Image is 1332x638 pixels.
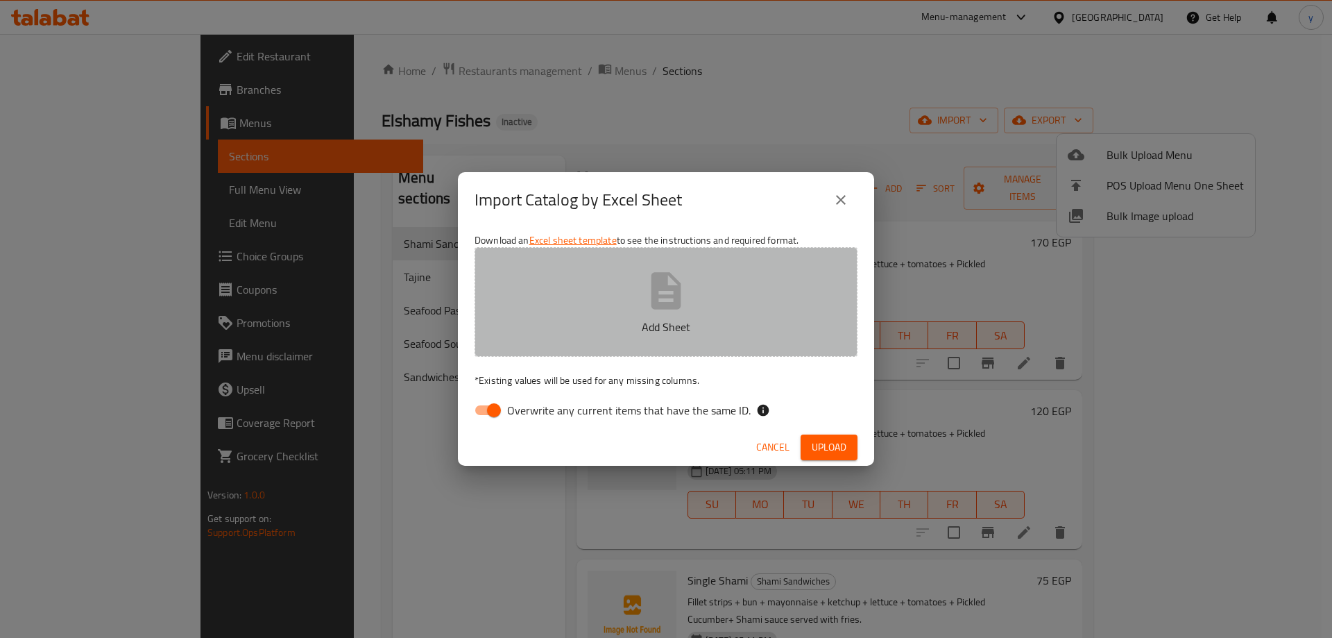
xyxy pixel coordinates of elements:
button: Upload [801,435,857,460]
span: Upload [812,439,846,456]
span: Cancel [756,439,789,456]
span: Overwrite any current items that have the same ID. [507,402,751,419]
p: Existing values will be used for any missing columns. [475,373,857,387]
button: Cancel [751,435,795,460]
button: close [824,183,857,217]
a: Excel sheet template [529,231,617,249]
svg: If the overwrite option isn't selected, then the items that match an existing ID will be ignored ... [756,403,770,417]
h2: Import Catalog by Excel Sheet [475,189,682,211]
button: Add Sheet [475,247,857,357]
p: Add Sheet [496,319,836,335]
div: Download an to see the instructions and required format. [458,228,874,429]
